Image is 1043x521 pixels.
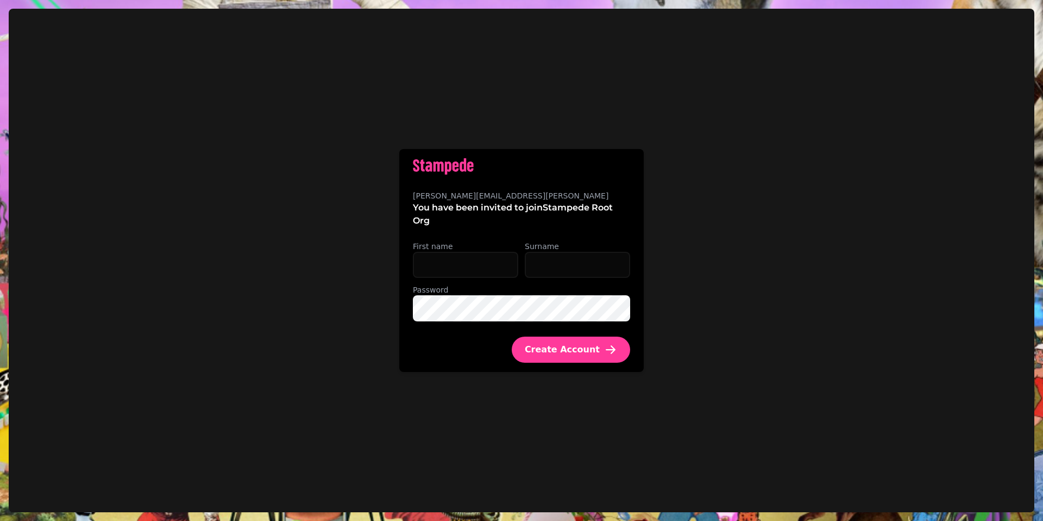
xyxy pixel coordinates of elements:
p: You have been invited to join Stampede Root Org [413,201,630,227]
label: [PERSON_NAME][EMAIL_ADDRESS][PERSON_NAME] [413,190,630,201]
label: Password [413,284,630,295]
span: Create Account [525,345,600,354]
label: Surname [525,241,630,252]
label: First name [413,241,518,252]
button: Create Account [512,337,630,363]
